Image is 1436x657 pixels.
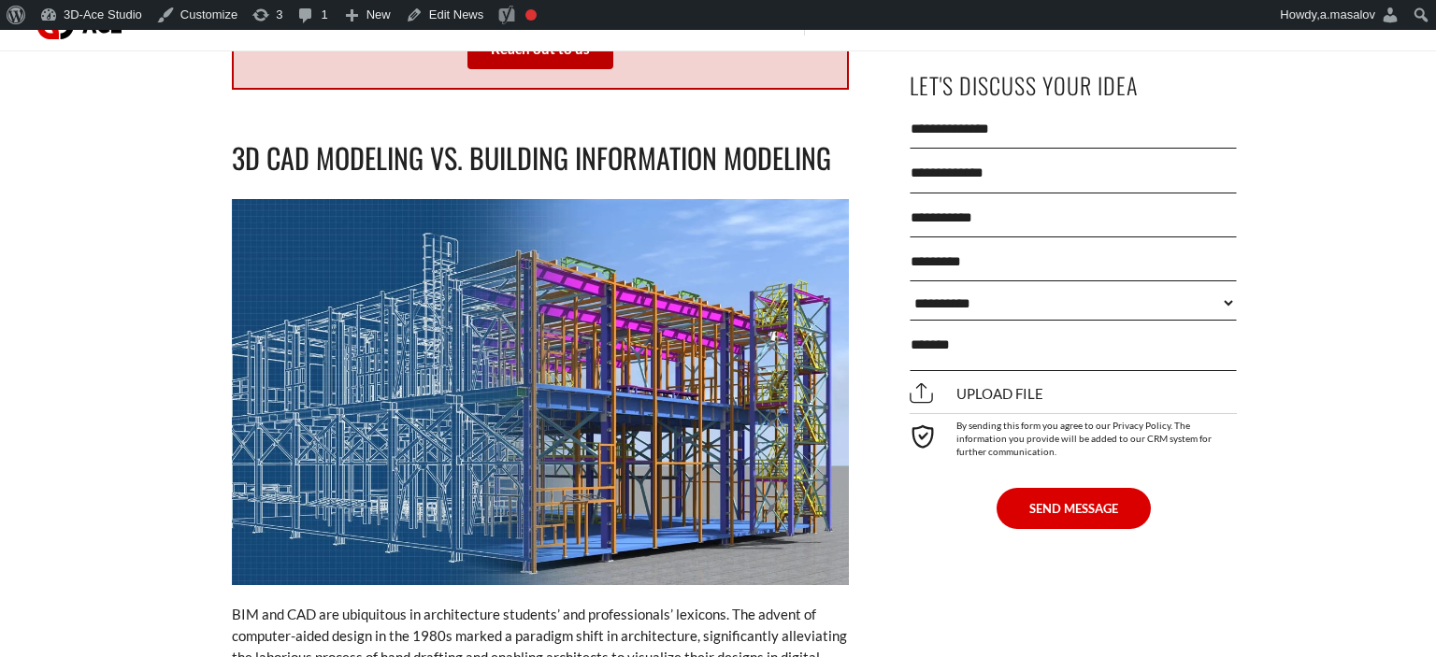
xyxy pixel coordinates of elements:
span: Upload file [910,385,1043,402]
div: Focus keyphrase not set [525,9,537,21]
a: Reach out to us [491,40,590,57]
span: a.masalov [1320,7,1375,21]
button: SEND MESSAGE [997,488,1151,529]
p: Let's Discuss Your Idea [910,64,1237,107]
img: 3D CAD Modeling vs. BIM [232,199,849,585]
div: By sending this form you agree to our Privacy Policy. The information you provide will be added t... [910,413,1237,458]
h2: 3D CAD Modeling vs. Building Information Modeling [232,136,849,180]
